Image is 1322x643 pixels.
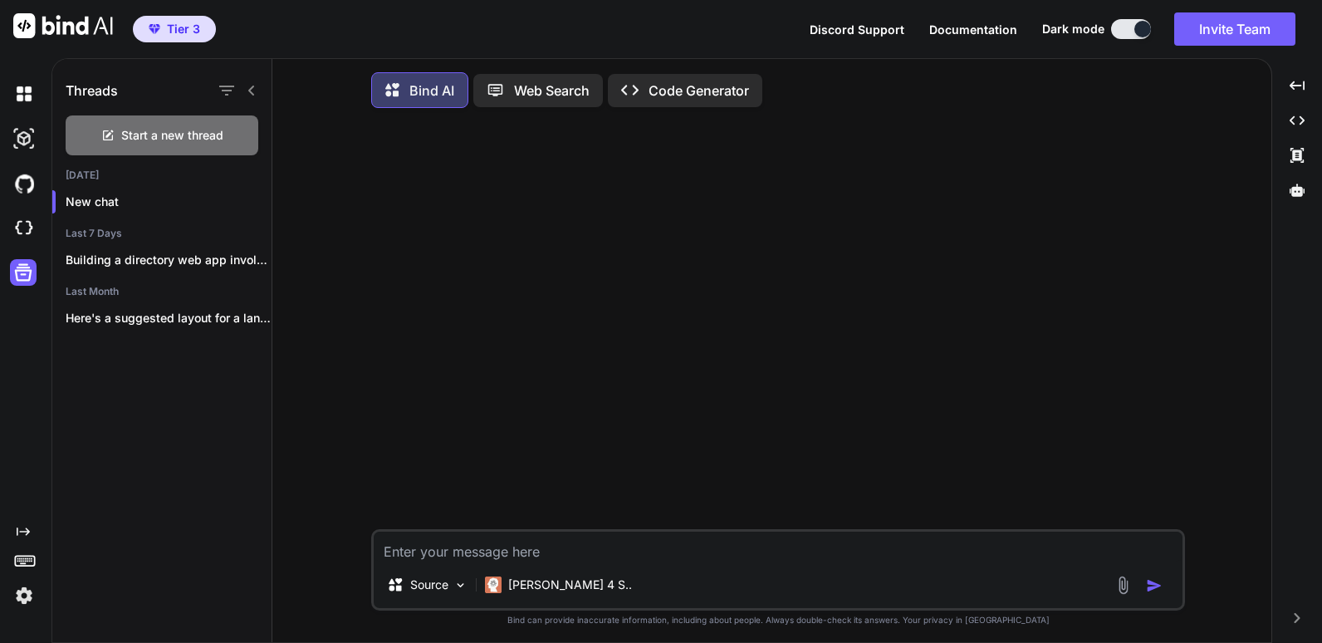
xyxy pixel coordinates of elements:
[649,81,749,101] p: Code Generator
[10,80,38,108] img: darkChat
[167,21,200,37] span: Tier 3
[1114,576,1133,595] img: attachment
[929,22,1017,37] span: Documentation
[1146,577,1163,594] img: icon
[10,214,38,243] img: cloudideIcon
[133,16,216,42] button: premiumTier 3
[52,285,272,298] h2: Last Month
[13,13,113,38] img: Bind AI
[929,21,1017,38] button: Documentation
[52,169,272,182] h2: [DATE]
[66,310,272,326] p: Here's a suggested layout for a landing...
[410,577,448,593] p: Source
[371,614,1185,626] p: Bind can provide inaccurate information, including about people. Always double-check its answers....
[514,81,590,101] p: Web Search
[10,169,38,198] img: githubDark
[66,252,272,268] p: Building a directory web app involves several...
[810,22,904,37] span: Discord Support
[149,24,160,34] img: premium
[10,125,38,153] img: darkAi-studio
[121,127,223,144] span: Start a new thread
[409,81,454,101] p: Bind AI
[66,81,118,101] h1: Threads
[1174,12,1295,46] button: Invite Team
[1042,21,1104,37] span: Dark mode
[66,194,272,210] p: New chat
[508,577,632,593] p: [PERSON_NAME] 4 S..
[485,577,502,593] img: Claude 4 Sonnet
[810,21,904,38] button: Discord Support
[453,578,468,592] img: Pick Models
[52,227,272,240] h2: Last 7 Days
[10,582,38,610] img: settings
